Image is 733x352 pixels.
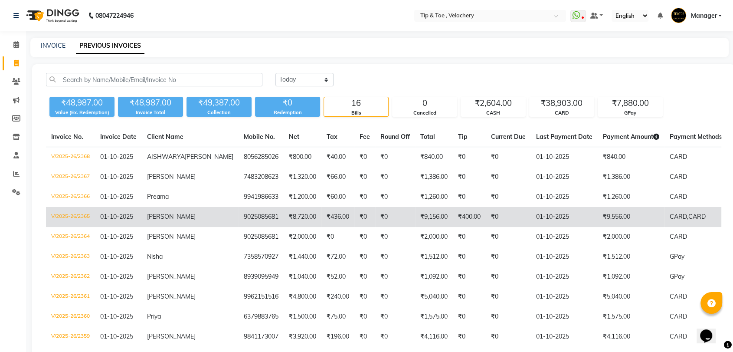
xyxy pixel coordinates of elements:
td: 01-10-2025 [531,187,598,207]
td: ₹0 [453,247,486,267]
span: Round Off [380,133,410,141]
td: ₹0 [375,167,415,187]
td: ₹0 [375,307,415,327]
div: ₹0 [255,97,320,109]
td: ₹0 [453,287,486,307]
div: Invoice Total [118,109,183,116]
td: ₹4,116.00 [415,327,453,347]
td: ₹8,720.00 [284,207,321,227]
td: ₹0 [453,147,486,168]
td: ₹840.00 [415,147,453,168]
td: ₹60.00 [321,187,354,207]
td: ₹0 [354,207,375,227]
td: 7358570927 [239,247,284,267]
td: V/2025-26/2365 [46,207,95,227]
span: [PERSON_NAME] [185,153,233,161]
td: ₹0 [453,187,486,207]
td: ₹0 [354,287,375,307]
td: ₹66.00 [321,167,354,187]
div: CARD [530,109,594,117]
span: 01-10-2025 [100,213,133,220]
div: GPay [598,109,662,117]
div: Collection [187,109,252,116]
span: AISHWARYA [147,153,185,161]
b: 08047224946 [95,3,134,28]
td: ₹9,556.00 [598,207,664,227]
span: Tip [458,133,468,141]
span: CARD, [670,213,688,220]
span: CARD [670,313,687,320]
td: ₹0 [486,187,531,207]
span: [PERSON_NAME] [147,332,196,340]
div: CASH [461,109,525,117]
span: Payment Amount [603,133,659,141]
span: [PERSON_NAME] [147,213,196,220]
td: ₹0 [354,227,375,247]
td: ₹0 [354,247,375,267]
span: CARD [670,153,687,161]
td: ₹1,092.00 [415,267,453,287]
td: ₹2,000.00 [284,227,321,247]
span: 01-10-2025 [100,193,133,201]
span: Client Name [147,133,183,141]
td: ₹4,800.00 [284,287,321,307]
td: ₹0 [453,307,486,327]
td: 01-10-2025 [531,227,598,247]
td: ₹5,040.00 [598,287,664,307]
span: Net [289,133,299,141]
img: Manager [671,8,686,23]
td: ₹2,000.00 [415,227,453,247]
a: INVOICE [41,42,65,49]
div: ₹38,903.00 [530,97,594,109]
td: ₹72.00 [321,247,354,267]
td: V/2025-26/2367 [46,167,95,187]
div: ₹2,604.00 [461,97,525,109]
td: ₹0 [321,227,354,247]
div: ₹7,880.00 [598,97,662,109]
td: V/2025-26/2363 [46,247,95,267]
td: V/2025-26/2362 [46,267,95,287]
span: Tax [327,133,337,141]
td: 9962151516 [239,287,284,307]
div: ₹49,387.00 [187,97,252,109]
td: ₹40.00 [321,147,354,168]
td: ₹0 [375,287,415,307]
a: PREVIOUS INVOICES [76,38,144,54]
td: 7483208623 [239,167,284,187]
span: Current Due [491,133,526,141]
td: ₹52.00 [321,267,354,287]
td: ₹0 [354,327,375,347]
div: ₹48,987.00 [49,97,115,109]
span: Last Payment Date [536,133,592,141]
div: Cancelled [393,109,457,117]
td: ₹0 [375,147,415,168]
td: ₹1,575.00 [598,307,664,327]
span: Nisha [147,253,163,260]
span: 01-10-2025 [100,332,133,340]
span: 01-10-2025 [100,253,133,260]
td: ₹0 [486,307,531,327]
td: ₹4,116.00 [598,327,664,347]
td: V/2025-26/2361 [46,287,95,307]
span: Payment Methods [670,133,728,141]
td: ₹0 [486,267,531,287]
td: ₹0 [375,207,415,227]
td: ₹1,320.00 [284,167,321,187]
span: Invoice No. [51,133,83,141]
td: 01-10-2025 [531,267,598,287]
td: ₹840.00 [598,147,664,168]
td: ₹1,040.00 [284,267,321,287]
td: 6379883765 [239,307,284,327]
span: Fee [360,133,370,141]
td: ₹1,260.00 [598,187,664,207]
span: CARD [670,233,687,240]
td: ₹1,500.00 [284,307,321,327]
span: 01-10-2025 [100,153,133,161]
td: ₹1,512.00 [598,247,664,267]
td: V/2025-26/2366 [46,187,95,207]
td: ₹1,512.00 [415,247,453,267]
td: ₹0 [375,327,415,347]
span: [PERSON_NAME] [147,233,196,240]
span: Mobile No. [244,133,275,141]
td: ₹0 [354,307,375,327]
